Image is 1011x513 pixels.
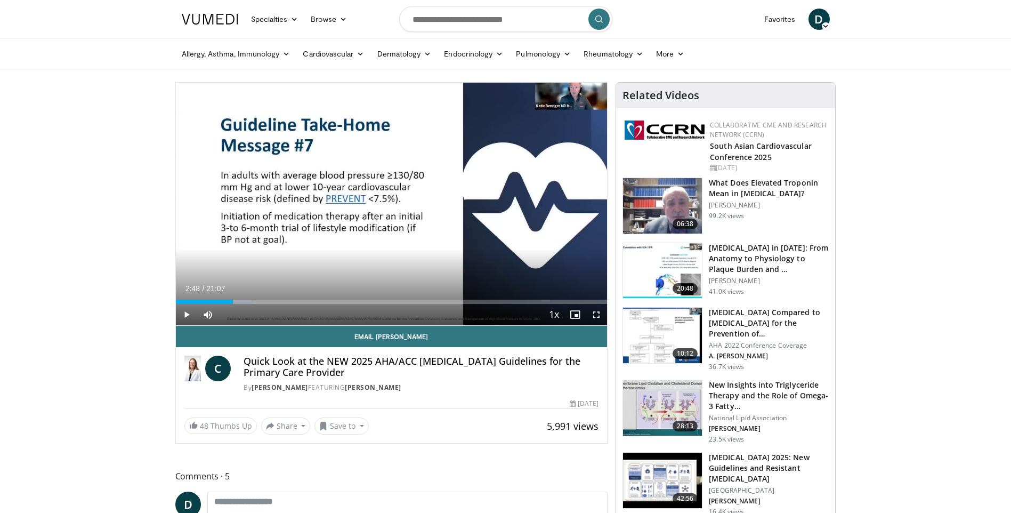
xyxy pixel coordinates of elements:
[175,43,297,65] a: Allergy, Asthma, Immunology
[205,356,231,381] a: C
[577,43,650,65] a: Rheumatology
[622,243,829,299] a: 20:48 [MEDICAL_DATA] in [DATE]: From Anatomy to Physiology to Plaque Burden and … [PERSON_NAME] 4...
[509,43,577,65] a: Pulmonology
[710,121,827,139] a: Collaborative CME and Research Network (CCRN)
[709,212,744,220] p: 99.2K views
[673,493,698,504] span: 42:56
[623,243,702,299] img: 823da73b-7a00-425d-bb7f-45c8b03b10c3.150x105_q85_crop-smart_upscale.jpg
[570,399,598,408] div: [DATE]
[673,348,698,359] span: 10:12
[709,307,829,339] h3: [MEDICAL_DATA] Compared to [MEDICAL_DATA] for the Prevention of…
[182,14,238,25] img: VuMedi Logo
[709,486,829,495] p: [GEOGRAPHIC_DATA]
[709,341,829,350] p: AHA 2022 Conference Coverage
[261,418,311,435] button: Share
[622,307,829,371] a: 10:12 [MEDICAL_DATA] Compared to [MEDICAL_DATA] for the Prevention of… AHA 2022 Conference Covera...
[564,304,586,325] button: Enable picture-in-picture mode
[176,300,608,304] div: Progress Bar
[176,326,608,347] a: Email [PERSON_NAME]
[176,83,608,326] video-js: Video Player
[244,383,598,392] div: By FEATURING
[185,284,200,293] span: 2:48
[399,6,612,32] input: Search topics, interventions
[252,383,308,392] a: [PERSON_NAME]
[345,383,401,392] a: [PERSON_NAME]
[203,284,205,293] span: /
[673,283,698,294] span: 20:48
[543,304,564,325] button: Playback Rate
[586,304,607,325] button: Fullscreen
[623,178,702,234] img: 98daf78a-1d22-4ebe-927e-10afe95ffd94.150x105_q85_crop-smart_upscale.jpg
[808,9,830,30] a: D
[623,380,702,436] img: 45ea033d-f728-4586-a1ce-38957b05c09e.150x105_q85_crop-smart_upscale.jpg
[622,89,699,102] h4: Related Videos
[709,380,829,412] h3: New Insights into Triglyceride Therapy and the Role of Omega-3 Fatty…
[314,418,369,435] button: Save to
[709,277,829,285] p: [PERSON_NAME]
[709,414,829,422] p: National Lipid Association
[547,420,598,432] span: 5,991 views
[200,421,208,431] span: 48
[709,287,744,296] p: 41.0K views
[304,9,353,30] a: Browse
[673,219,698,229] span: 06:38
[622,380,829,444] a: 28:13 New Insights into Triglyceride Therapy and the Role of Omega-3 Fatty… National Lipid Associ...
[673,421,698,431] span: 28:13
[709,452,829,484] h3: [MEDICAL_DATA] 2025: New Guidelines and Resistant [MEDICAL_DATA]
[710,141,812,162] a: South Asian Cardiovascular Conference 2025
[438,43,509,65] a: Endocrinology
[710,163,827,173] div: [DATE]
[296,43,370,65] a: Cardiovascular
[625,121,705,140] img: a04ee3ba-8487-4636-b0fb-5e8d268f3737.png.150x105_q85_autocrop_double_scale_upscale_version-0.2.png
[623,308,702,363] img: 7c0f9b53-1609-4588-8498-7cac8464d722.150x105_q85_crop-smart_upscale.jpg
[709,424,829,433] p: [PERSON_NAME]
[176,304,197,325] button: Play
[709,435,744,444] p: 23.5K views
[622,178,829,234] a: 06:38 What Does Elevated Troponin Mean in [MEDICAL_DATA]? [PERSON_NAME] 99.2K views
[709,352,829,360] p: A. [PERSON_NAME]
[758,9,802,30] a: Favorites
[184,356,201,381] img: Dr. Catherine P. Benziger
[709,243,829,275] h3: [MEDICAL_DATA] in [DATE]: From Anatomy to Physiology to Plaque Burden and …
[244,356,598,379] h4: Quick Look at the NEW 2025 AHA/ACC [MEDICAL_DATA] Guidelines for the Primary Care Provider
[709,497,829,506] p: [PERSON_NAME]
[206,284,225,293] span: 21:07
[371,43,438,65] a: Dermatology
[197,304,219,325] button: Mute
[245,9,305,30] a: Specialties
[175,469,608,483] span: Comments 5
[709,363,744,371] p: 36.7K views
[184,418,257,434] a: 48 Thumbs Up
[709,201,829,210] p: [PERSON_NAME]
[709,178,829,199] h3: What Does Elevated Troponin Mean in [MEDICAL_DATA]?
[650,43,691,65] a: More
[623,453,702,508] img: 280bcb39-0f4e-42eb-9c44-b41b9262a277.150x105_q85_crop-smart_upscale.jpg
